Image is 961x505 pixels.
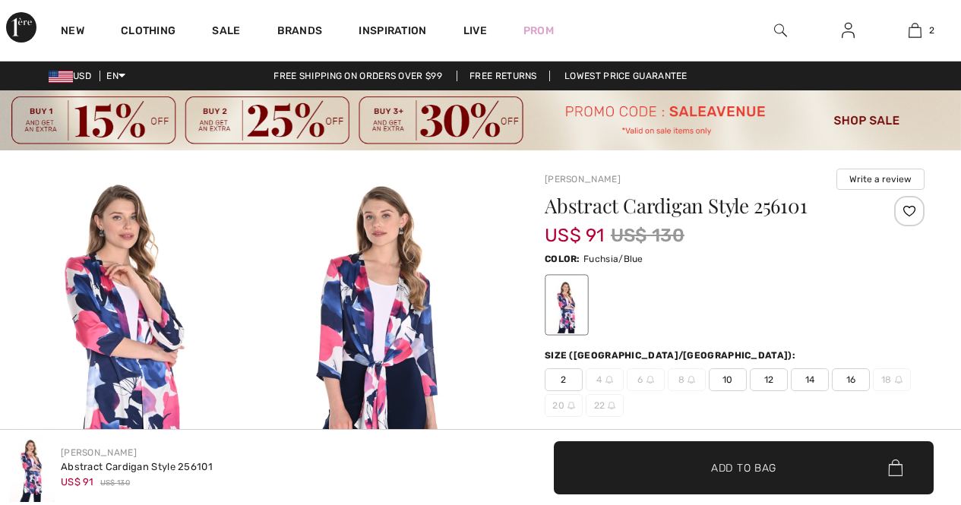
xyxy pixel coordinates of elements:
[608,402,615,409] img: ring-m.svg
[688,376,695,383] img: ring-m.svg
[545,196,861,216] h1: Abstract Cardigan Style 256101
[832,368,870,391] span: 16
[261,71,454,81] a: Free shipping on orders over $99
[9,434,55,502] img: Abstract Cardigan Style 256101
[909,21,921,39] img: My Bag
[605,376,613,383] img: ring-m.svg
[545,174,621,185] a: [PERSON_NAME]
[836,169,925,190] button: Write a review
[547,276,586,333] div: Fuchsia/Blue
[545,254,580,264] span: Color:
[583,254,643,264] span: Fuchsia/Blue
[106,71,125,81] span: EN
[873,368,911,391] span: 18
[49,71,73,83] img: US Dollar
[359,24,426,40] span: Inspiration
[888,459,903,476] img: Bag.svg
[545,210,605,246] span: US$ 91
[586,368,624,391] span: 4
[100,478,130,489] span: US$ 130
[61,459,213,475] div: Abstract Cardigan Style 256101
[61,447,137,458] a: [PERSON_NAME]
[882,21,948,39] a: 2
[646,376,654,383] img: ring-m.svg
[842,21,855,39] img: My Info
[552,71,700,81] a: Lowest Price Guarantee
[523,23,554,39] a: Prom
[895,376,903,383] img: ring-m.svg
[774,21,787,39] img: search the website
[121,24,175,40] a: Clothing
[586,394,624,417] span: 22
[668,368,706,391] span: 8
[627,368,665,391] span: 6
[611,222,684,249] span: US$ 130
[61,24,84,40] a: New
[791,368,829,391] span: 14
[49,71,97,81] span: USD
[545,394,583,417] span: 20
[830,21,867,40] a: Sign In
[567,402,575,409] img: ring-m.svg
[929,24,934,37] span: 2
[750,368,788,391] span: 12
[554,441,934,494] button: Add to Bag
[545,368,583,391] span: 2
[711,459,776,475] span: Add to Bag
[457,71,550,81] a: Free Returns
[463,23,487,39] a: Live
[545,349,798,362] div: Size ([GEOGRAPHIC_DATA]/[GEOGRAPHIC_DATA]):
[212,24,240,40] a: Sale
[6,12,36,43] img: 1ère Avenue
[61,476,94,488] span: US$ 91
[709,368,747,391] span: 10
[277,24,323,40] a: Brands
